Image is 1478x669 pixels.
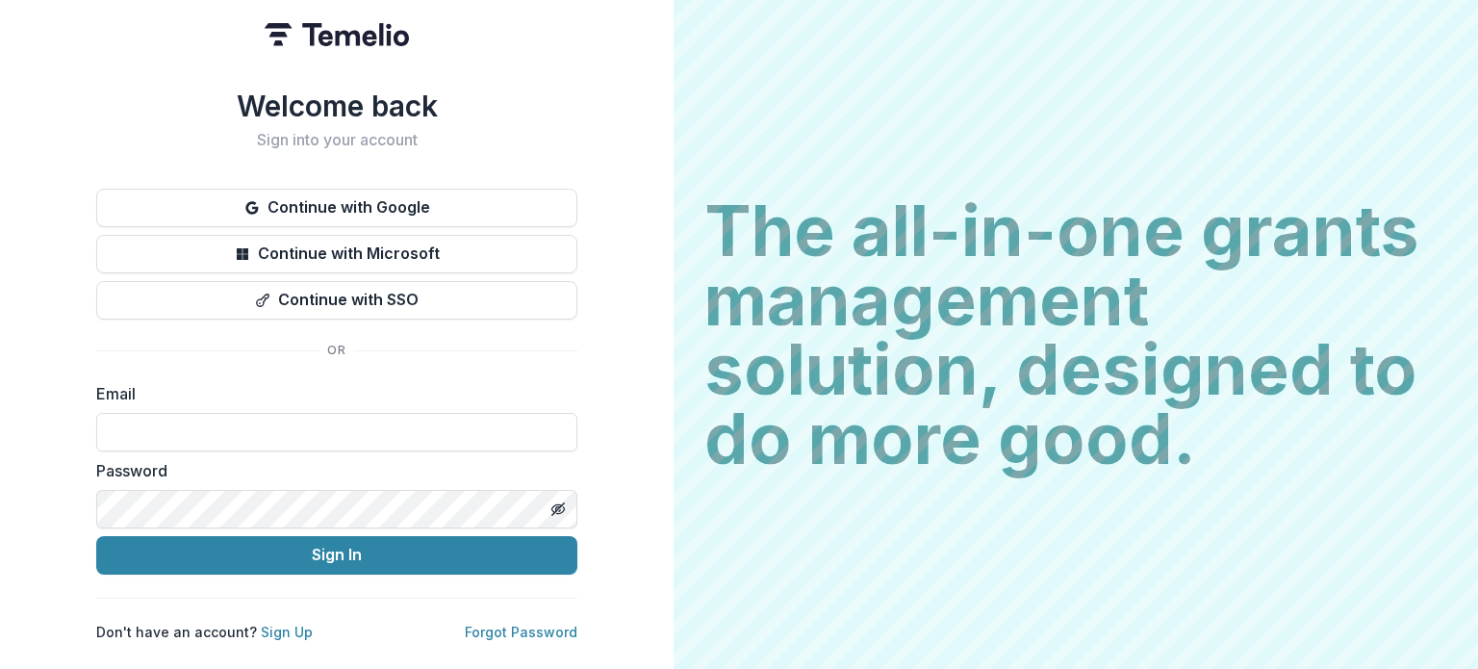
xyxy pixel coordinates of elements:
[465,624,577,640] a: Forgot Password
[96,536,577,575] button: Sign In
[543,494,573,525] button: Toggle password visibility
[96,131,577,149] h2: Sign into your account
[96,382,566,405] label: Email
[96,281,577,320] button: Continue with SSO
[96,89,577,123] h1: Welcome back
[96,459,566,482] label: Password
[96,235,577,273] button: Continue with Microsoft
[261,624,313,640] a: Sign Up
[96,622,313,642] p: Don't have an account?
[265,23,409,46] img: Temelio
[96,189,577,227] button: Continue with Google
